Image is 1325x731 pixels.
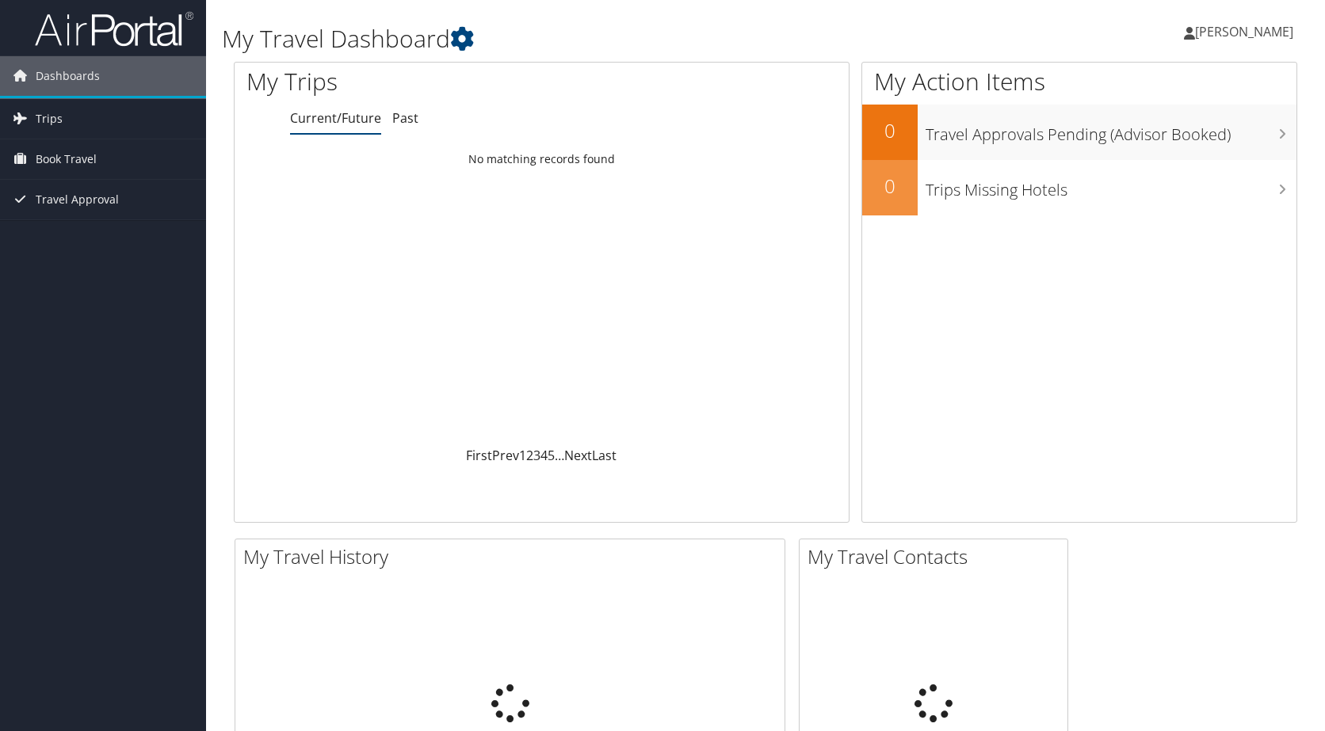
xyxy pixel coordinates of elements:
h2: 0 [862,117,918,144]
a: 0Travel Approvals Pending (Advisor Booked) [862,105,1296,160]
img: airportal-logo.png [35,10,193,48]
h2: My Travel Contacts [808,543,1067,570]
h1: My Trips [246,65,581,98]
a: 4 [540,447,548,464]
a: Current/Future [290,109,381,127]
a: First [466,447,492,464]
h2: 0 [862,173,918,200]
a: Next [564,447,592,464]
h3: Trips Missing Hotels [926,171,1296,201]
h3: Travel Approvals Pending (Advisor Booked) [926,116,1296,146]
td: No matching records found [235,145,849,173]
span: Book Travel [36,139,97,179]
span: Dashboards [36,56,100,96]
a: Past [392,109,418,127]
span: … [555,447,564,464]
span: [PERSON_NAME] [1195,23,1293,40]
a: Prev [492,447,519,464]
h1: My Travel Dashboard [222,22,947,55]
a: [PERSON_NAME] [1184,8,1309,55]
span: Trips [36,99,63,139]
a: 3 [533,447,540,464]
h2: My Travel History [243,543,785,570]
a: 0Trips Missing Hotels [862,160,1296,215]
span: Travel Approval [36,180,119,219]
h1: My Action Items [862,65,1296,98]
a: Last [592,447,617,464]
a: 5 [548,447,555,464]
a: 2 [526,447,533,464]
a: 1 [519,447,526,464]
